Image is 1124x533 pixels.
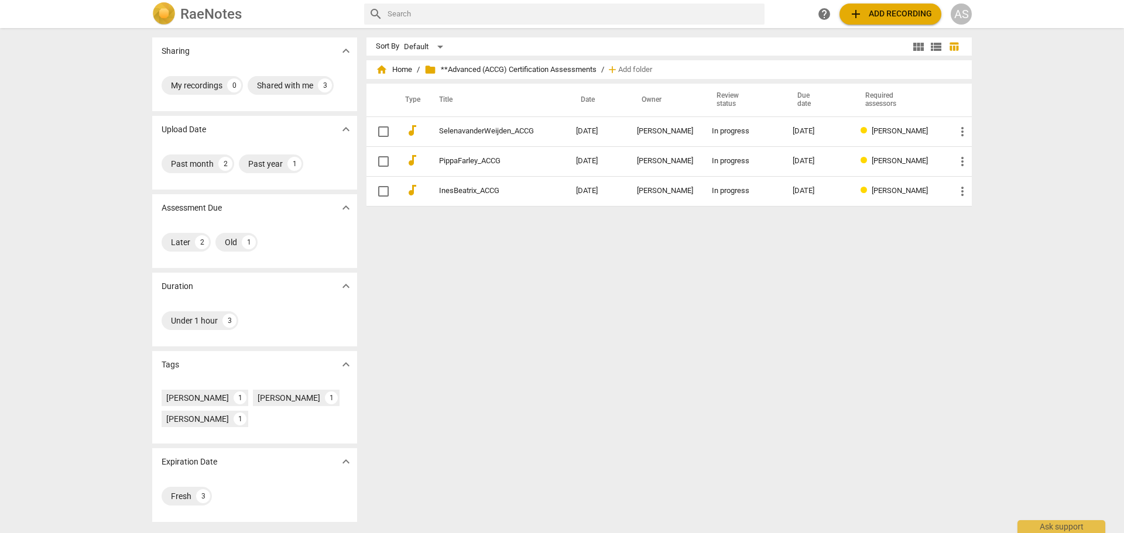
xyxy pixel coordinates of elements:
a: PippaFarley_ACCG [439,157,534,166]
span: expand_more [339,357,353,372]
div: Old [225,236,237,248]
div: 2 [218,157,232,171]
button: Tile view [910,38,927,56]
span: expand_more [339,44,353,58]
th: Type [396,84,425,116]
a: Help [814,4,835,25]
button: Show more [337,356,355,373]
span: Home [376,64,412,75]
div: Ask support [1017,520,1105,533]
span: [PERSON_NAME] [872,126,928,135]
div: 3 [318,78,332,92]
th: Owner [628,84,702,116]
div: [PERSON_NAME] [166,392,229,404]
div: [PERSON_NAME] [258,392,320,404]
p: Upload Date [162,123,206,136]
button: Upload [839,4,941,25]
a: InesBeatrix_ACCG [439,187,534,195]
h2: RaeNotes [180,6,242,22]
span: Review status: in progress [861,126,872,135]
div: [PERSON_NAME] [637,127,693,136]
div: Fresh [171,490,191,502]
div: 3 [196,489,210,503]
span: home [376,64,388,75]
th: Title [425,84,567,116]
span: more_vert [955,125,969,139]
p: Duration [162,280,193,293]
span: / [601,66,604,74]
span: Review status: in progress [861,186,872,195]
span: expand_more [339,122,353,136]
span: add [606,64,618,75]
span: audiotrack [405,123,419,137]
div: In progress [712,127,774,136]
div: [PERSON_NAME] [637,157,693,166]
span: Add folder [618,66,652,74]
div: In progress [712,157,774,166]
div: 0 [227,78,241,92]
span: expand_more [339,201,353,215]
p: Expiration Date [162,456,217,468]
button: Show more [337,42,355,60]
span: [PERSON_NAME] [872,186,928,195]
div: Later [171,236,190,248]
div: 1 [325,391,338,404]
div: [DATE] [793,157,842,166]
div: 1 [242,235,256,249]
td: [DATE] [567,146,628,176]
span: more_vert [955,154,969,169]
th: Date [567,84,628,116]
span: view_list [929,40,943,54]
span: help [817,7,831,21]
span: [PERSON_NAME] [872,156,928,165]
div: [DATE] [793,187,842,195]
td: [DATE] [567,176,628,206]
th: Review status [702,84,783,116]
img: Logo [152,2,176,26]
div: Past month [171,158,214,170]
button: AS [951,4,972,25]
div: 1 [234,412,246,425]
span: Add recording [849,7,932,21]
div: Sort By [376,42,399,51]
a: LogoRaeNotes [152,2,355,26]
p: Tags [162,359,179,371]
div: Under 1 hour [171,315,218,326]
div: 2 [195,235,209,249]
button: Show more [337,277,355,295]
p: Assessment Due [162,202,222,214]
td: [DATE] [567,116,628,146]
span: / [417,66,420,74]
span: table_chart [948,41,959,52]
div: [DATE] [793,127,842,136]
input: Search [388,5,760,23]
div: Past year [248,158,283,170]
span: audiotrack [405,153,419,167]
span: folder [424,64,436,75]
span: expand_more [339,279,353,293]
div: My recordings [171,80,222,91]
button: Table view [945,38,962,56]
div: Default [404,37,447,56]
div: 1 [234,391,246,404]
div: Shared with me [257,80,313,91]
span: **Advanced (ACCG) Certification Assessments [424,64,597,75]
span: add [849,7,863,21]
div: 3 [222,314,237,328]
button: List view [927,38,945,56]
a: SelenavanderWeijden_ACCG [439,127,534,136]
span: search [369,7,383,21]
span: expand_more [339,455,353,469]
div: [PERSON_NAME] [166,413,229,425]
th: Required assessors [851,84,946,116]
div: [PERSON_NAME] [637,187,693,195]
span: view_module [911,40,926,54]
button: Show more [337,199,355,216]
span: Review status: in progress [861,156,872,165]
p: Sharing [162,45,190,57]
button: Show more [337,453,355,470]
span: audiotrack [405,183,419,197]
span: more_vert [955,184,969,198]
div: In progress [712,187,774,195]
